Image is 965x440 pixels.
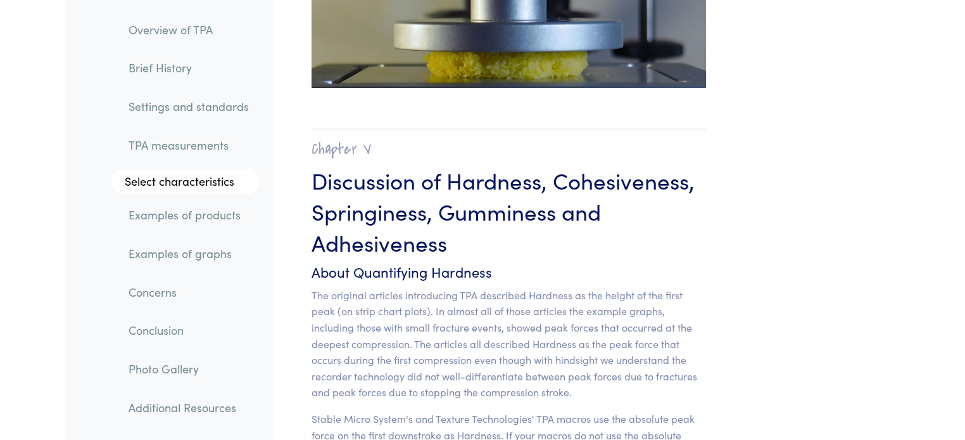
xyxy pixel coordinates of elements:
[118,239,259,268] a: Examples of graphs
[312,262,706,282] h6: About Quantifying Hardness
[118,278,259,307] a: Concerns
[312,139,706,159] h2: Chapter V
[112,169,259,195] a: Select characteristics
[312,287,706,401] p: The original articles introducing TPA described Hardness as the height of the first peak (on stri...
[118,316,259,346] a: Conclusion
[118,201,259,230] a: Examples of products
[118,92,259,121] a: Settings and standards
[118,354,259,384] a: Photo Gallery
[118,393,259,422] a: Additional Resources
[118,131,259,160] a: TPA measurements
[118,54,259,83] a: Brief History
[312,164,706,257] h3: Discussion of Hardness, Cohesiveness, Springiness, Gumminess and Adhesiveness
[118,15,259,44] a: Overview of TPA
